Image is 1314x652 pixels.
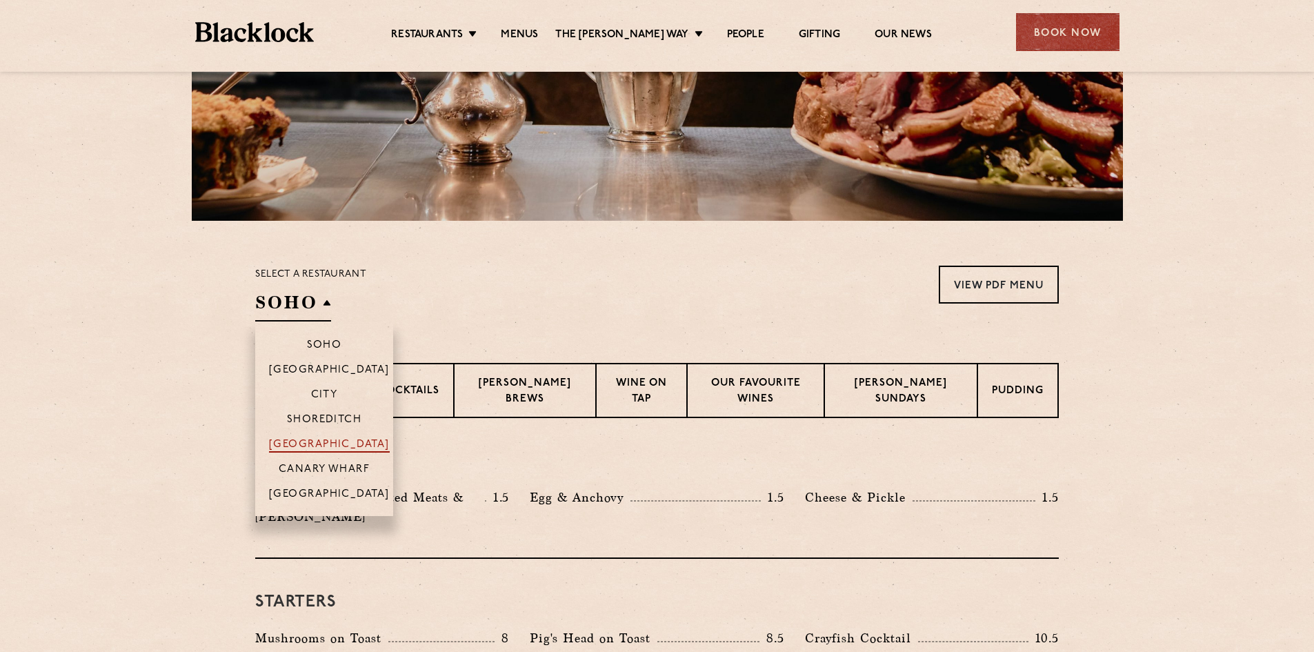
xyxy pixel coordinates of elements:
p: [GEOGRAPHIC_DATA] [269,439,390,453]
p: Mushrooms on Toast [255,629,388,648]
p: Crayfish Cocktail [805,629,918,648]
a: People [727,28,764,43]
p: 8 [495,629,509,647]
a: Gifting [799,28,840,43]
p: Pudding [992,384,1044,401]
p: Pig's Head on Toast [530,629,657,648]
a: Restaurants [391,28,463,43]
p: City [311,389,338,403]
p: Wine on Tap [610,376,672,408]
h2: SOHO [255,290,331,322]
p: 10.5 [1028,629,1059,647]
h3: Starters [255,593,1059,611]
p: Cheese & Pickle [805,488,913,507]
p: Shoreditch [287,414,362,428]
a: View PDF Menu [939,266,1059,304]
a: Our News [875,28,932,43]
p: 1.5 [486,488,510,506]
p: Canary Wharf [279,464,370,477]
a: Menus [501,28,538,43]
p: Egg & Anchovy [530,488,630,507]
p: Soho [307,339,342,353]
img: BL_Textured_Logo-footer-cropped.svg [195,22,315,42]
p: 1.5 [761,488,784,506]
p: 8.5 [759,629,784,647]
p: [PERSON_NAME] Sundays [839,376,963,408]
p: 1.5 [1035,488,1059,506]
p: [PERSON_NAME] Brews [468,376,581,408]
h3: Pre Chop Bites [255,453,1059,471]
a: The [PERSON_NAME] Way [555,28,688,43]
p: [GEOGRAPHIC_DATA] [269,488,390,502]
p: Our favourite wines [701,376,810,408]
p: Select a restaurant [255,266,366,284]
p: Cocktails [378,384,439,401]
div: Book Now [1016,13,1119,51]
p: [GEOGRAPHIC_DATA] [269,364,390,378]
